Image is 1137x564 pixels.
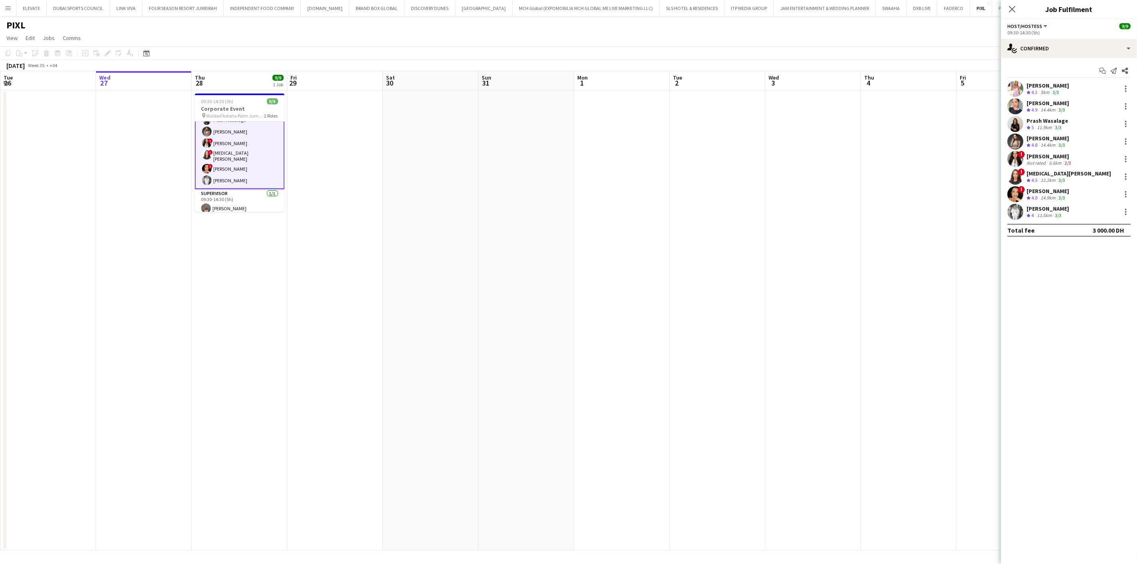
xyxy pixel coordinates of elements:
[673,74,682,81] span: Tue
[1059,142,1065,148] app-skills-label: 3/3
[1007,30,1131,36] div: 09:30-14:30 (5h)
[63,34,81,42] span: Comms
[992,0,1023,16] button: PHYLEAS
[272,75,284,81] span: 9/9
[43,34,55,42] span: Jobs
[1031,212,1034,218] span: 4
[577,74,588,81] span: Mon
[1007,23,1049,29] button: Host/Hostess
[1027,170,1111,177] div: [MEDICAL_DATA][PERSON_NAME]
[1035,124,1053,131] div: 11.9km
[301,0,349,16] button: [DOMAIN_NAME]
[1055,212,1061,218] app-skills-label: 3/3
[907,0,937,16] button: DXB LIVE
[1039,195,1057,201] div: 14.9km
[1031,195,1037,201] span: 4.8
[4,74,13,81] span: Tue
[1055,124,1061,130] app-skills-label: 3/3
[1039,107,1057,114] div: 14.4km
[26,34,35,42] span: Edit
[50,62,57,68] div: +04
[194,78,205,88] span: 28
[1065,160,1071,166] app-skills-label: 2/3
[1001,39,1137,58] div: Confirmed
[512,0,660,16] button: MCH Global (EXPOMOBILIA MCH GLOBAL ME LIVE MARKETING LLC)
[1007,23,1042,29] span: Host/Hostess
[1027,187,1069,195] div: [PERSON_NAME]
[206,113,264,119] span: Waldorf Astoria Palm Jumeirah
[455,0,512,16] button: [GEOGRAPHIC_DATA]
[195,77,284,189] app-card-role: [PERSON_NAME][PERSON_NAME]Prash Wasalage[PERSON_NAME]![PERSON_NAME]![MEDICAL_DATA][PERSON_NAME]![...
[864,74,874,81] span: Thu
[937,0,970,16] button: FADERCO
[208,164,213,169] span: !
[1039,177,1057,184] div: 12.2km
[1059,195,1065,201] app-skills-label: 3/3
[110,0,142,16] button: LINK VIVA
[576,78,588,88] span: 1
[26,62,46,68] span: Week 35
[1018,168,1025,175] span: !
[47,0,110,16] button: DUBAI SPORTS COUNCIL
[1059,177,1065,183] app-skills-label: 3/3
[1027,153,1073,160] div: [PERSON_NAME]
[224,0,301,16] button: INDEPENDENT FOOD COMPANY
[1053,89,1059,95] app-skills-label: 3/3
[960,74,966,81] span: Fri
[98,78,110,88] span: 27
[208,150,213,155] span: !
[959,78,966,88] span: 5
[1031,89,1037,95] span: 4.3
[264,113,278,119] span: 2 Roles
[1018,151,1025,158] span: !
[1001,4,1137,14] h3: Job Fulfilment
[195,94,284,212] app-job-card: 09:30-14:30 (5h)9/9Corporate Event Waldorf Astoria Palm Jumeirah2 Roles[PERSON_NAME][PERSON_NAME]...
[386,74,395,81] span: Sat
[40,33,58,43] a: Jobs
[1027,82,1069,89] div: [PERSON_NAME]
[1093,226,1124,234] div: 3 000.00 DH
[289,78,297,88] span: 29
[1031,124,1034,130] span: 5
[1039,142,1057,149] div: 14.4km
[1035,212,1053,219] div: 13.5km
[3,33,21,43] a: View
[195,105,284,112] h3: Corporate Event
[1059,107,1065,113] app-skills-label: 3/3
[404,0,455,16] button: DISCOVERY DUNES
[480,78,491,88] span: 31
[863,78,874,88] span: 4
[1027,117,1068,124] div: Prash Wasalage
[1031,142,1037,148] span: 4.8
[6,34,18,42] span: View
[267,98,278,104] span: 9/9
[195,189,284,216] app-card-role: Supervisor1/109:30-14:30 (5h)[PERSON_NAME]
[22,33,38,43] a: Edit
[201,98,234,104] span: 09:30-14:30 (5h)
[1027,160,1047,166] div: Not rated
[1007,226,1035,234] div: Total fee
[876,0,907,16] button: SWAAHA
[1031,177,1037,183] span: 4.5
[99,74,110,81] span: Wed
[60,33,84,43] a: Comms
[385,78,395,88] span: 30
[290,74,297,81] span: Fri
[1119,23,1131,29] span: 9/9
[482,74,491,81] span: Sun
[273,82,283,88] div: 1 Job
[970,0,992,16] button: PIXL
[16,0,47,16] button: ELEVATE
[142,0,224,16] button: FOUR SEASON RESORT JUMEIRAH
[6,62,25,70] div: [DATE]
[769,74,779,81] span: Wed
[208,138,213,143] span: !
[767,78,779,88] span: 3
[725,0,774,16] button: ITP MEDIA GROUP
[672,78,682,88] span: 2
[349,0,404,16] button: BRAND BOX GLOBAL
[660,0,725,16] button: SLS HOTEL & RESIDENCES
[1027,135,1069,142] div: [PERSON_NAME]
[1039,89,1051,96] div: 5km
